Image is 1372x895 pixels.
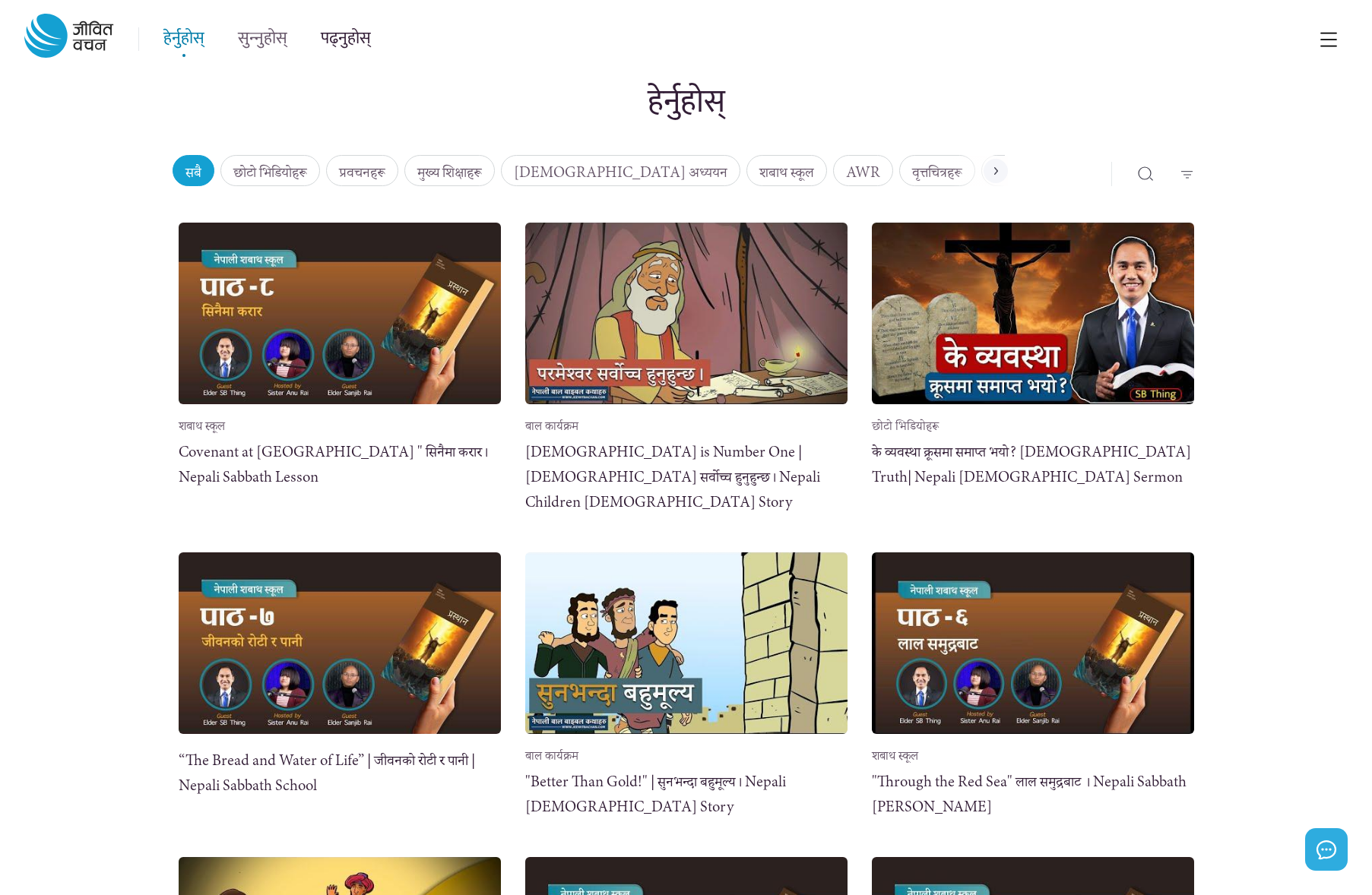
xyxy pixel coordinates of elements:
div: मुख्य शिक्षाहरू [404,155,495,186]
div: बाल कार्यक्रम [525,416,848,441]
a: हेर्नुहोस् [163,27,204,51]
div: शबाथ स्कूल [179,416,501,441]
div: के व्यवस्था क्रूसमा समाप्त भयो? [DEMOGRAPHIC_DATA] Truth| Nepali [DEMOGRAPHIC_DATA] Sermon [872,441,1194,491]
div: [DEMOGRAPHIC_DATA] अध्ययन [501,155,740,186]
div: प्रवचनहरू [326,155,398,186]
div: सबै [173,155,214,186]
div: "Better Than Gold!" | सुनभन्दा बहुमूल्य। Nepali [DEMOGRAPHIC_DATA] Story [525,770,848,821]
img: Logo [24,14,114,58]
img: left arrow [994,167,998,175]
div: छोटो भिडियोहरू [872,416,1194,441]
img: Sort Videos [1179,166,1194,182]
div: हेर्नुहोस् [179,84,1194,122]
a: पढ्नुहोस् [321,27,371,51]
div: शबाथ स्कूल [872,746,1194,771]
div: शबाथ स्कूल [746,155,827,186]
div: छोटो भिडियोहरू [220,155,320,186]
img: chat [1314,837,1339,862]
div: [DEMOGRAPHIC_DATA] is Number One | [DEMOGRAPHIC_DATA] सर्वोच्च हुनुहुन्छ। Nepali Children [DEMOGR... [525,441,848,516]
a: सुन्नुहोस् [238,27,287,51]
img: Search [1136,165,1155,183]
div: बाल कार्यक्रम [525,746,848,771]
div: Covenant at [GEOGRAPHIC_DATA] " सिनैमा करार। Nepali Sabbath Lesson [179,441,501,491]
div: “The Bread and Water of Life” | जीवनको रोटी र पानी | Nepali Sabbath School [179,749,501,799]
div: AWR [833,155,893,186]
a: Logo [24,14,114,65]
div: "Through the Red Sea" लाल समुद्रबाट । Nepali Sabbath [PERSON_NAME] [872,770,1194,821]
div: वृत्तचित्रहरू [899,155,975,186]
